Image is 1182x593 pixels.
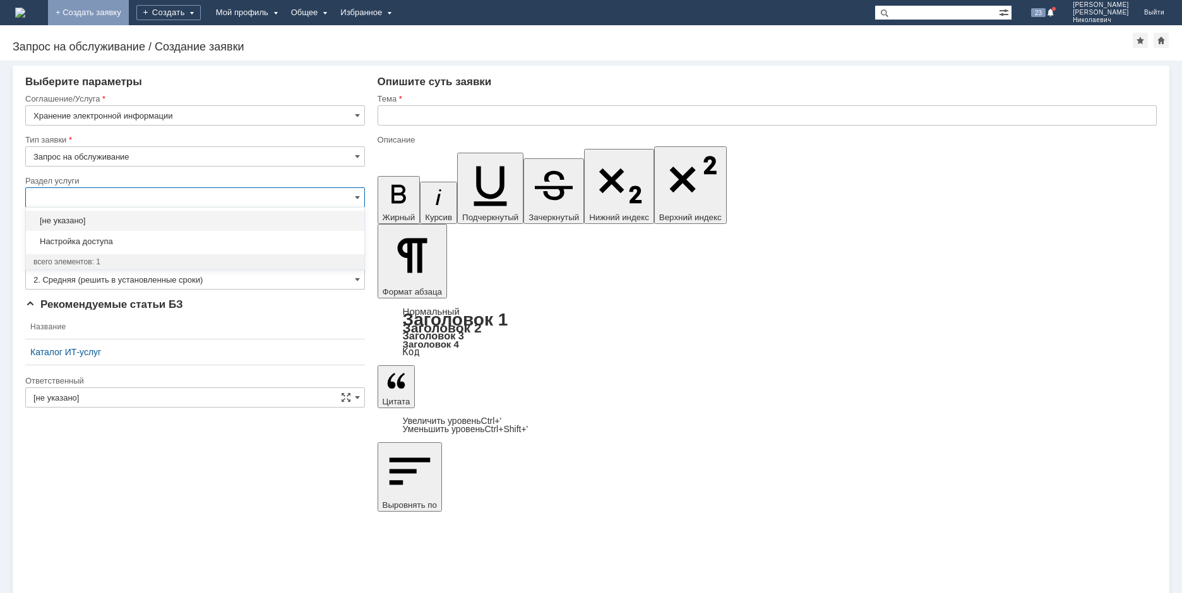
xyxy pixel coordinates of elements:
[341,392,351,402] span: Сложная форма
[30,347,360,357] a: Каталог ИТ-услуг
[462,213,518,222] span: Подчеркнутый
[1073,1,1129,9] span: [PERSON_NAME]
[25,315,365,339] th: Название
[33,216,357,226] span: [не указано]
[589,213,649,222] span: Нижний индекс
[378,442,442,512] button: Выровнять по
[378,365,415,408] button: Цитата
[15,8,25,18] img: logo
[403,346,420,358] a: Код
[420,182,457,224] button: Курсив
[15,8,25,18] a: Перейти на домашнюю страницу
[523,158,584,224] button: Зачеркнутый
[999,6,1012,18] span: Расширенный поиск
[383,213,415,222] span: Жирный
[378,224,447,298] button: Формат абзаца
[378,95,1154,103] div: Тема
[654,146,727,224] button: Верхний индекс
[25,95,362,103] div: Соглашение/Услуга
[378,176,421,224] button: Жирный
[13,40,1133,53] div: Запрос на обслуживание / Создание заявки
[383,397,410,406] span: Цитата
[403,330,464,341] a: Заголовок 3
[659,213,722,222] span: Верхний индекс
[136,5,201,20] div: Создать
[584,149,654,224] button: Нижний индекс
[25,76,142,88] span: Выберите параметры
[25,298,183,310] span: Рекомендуемые статьи БЗ
[528,213,579,222] span: Зачеркнутый
[33,237,357,247] span: Настройка доступа
[25,136,362,144] div: Тип заявки
[1073,9,1129,16] span: [PERSON_NAME]
[1031,8,1046,17] span: 23
[25,177,362,185] div: Раздел услуги
[1154,33,1169,48] div: Сделать домашней страницей
[383,287,442,296] span: Формат абзаца
[1073,16,1129,24] span: Николаевич
[484,424,528,434] span: Ctrl+Shift+'
[33,257,357,267] div: всего элементов: 1
[1133,33,1148,48] div: Добавить в избранное
[403,339,459,349] a: Заголовок 4
[403,306,460,317] a: Нормальный
[378,307,1157,356] div: Формат абзаца
[378,76,492,88] span: Опишите суть заявки
[425,213,452,222] span: Курсив
[457,153,523,224] button: Подчеркнутый
[403,424,528,434] a: Decrease
[383,500,437,510] span: Выровнять по
[403,416,502,426] a: Increase
[378,417,1157,433] div: Цитата
[25,377,362,385] div: Ответственный
[481,416,502,426] span: Ctrl+'
[378,136,1154,144] div: Описание
[403,310,508,329] a: Заголовок 1
[403,320,482,335] a: Заголовок 2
